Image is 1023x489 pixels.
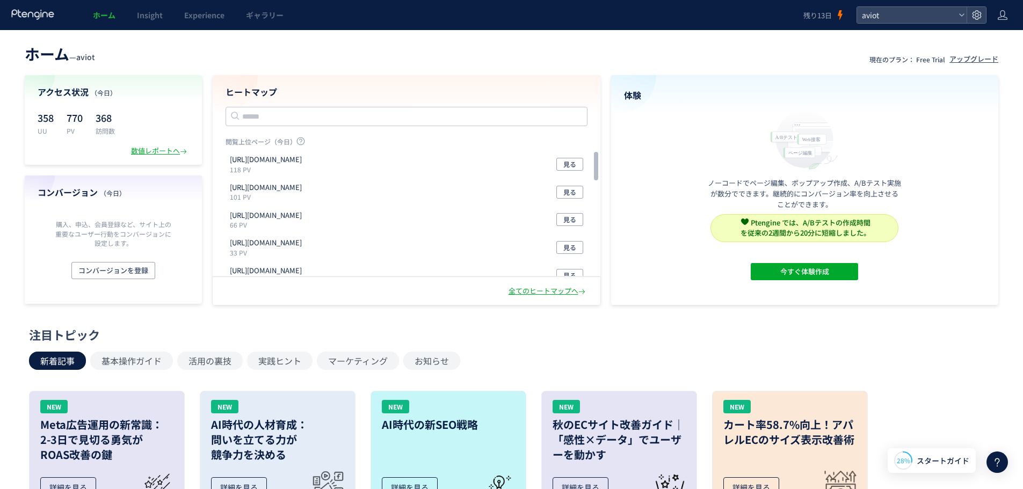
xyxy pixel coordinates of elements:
[230,192,306,201] p: 101 PV
[91,88,117,97] span: （今日）
[25,43,69,64] span: ホーム
[38,186,189,199] h4: コンバージョン
[765,108,844,171] img: home_experience_onbo_jp-C5-EgdA0.svg
[230,183,302,193] p: https://aviot.jp/audio
[177,352,243,370] button: 活用の裏技
[247,352,313,370] button: 実践ヒント
[67,109,83,126] p: 770
[137,10,163,20] span: Insight
[553,417,686,462] h3: 秋のECサイト改善ガイド｜「感性×データ」でユーザーを動かす
[29,326,989,343] div: 注目トピック
[949,54,998,64] div: アップグレード
[211,417,344,462] h3: AI時代の人材育成： 問いを立てる力が 競争力を決める
[563,186,576,199] span: 見る
[226,137,587,150] p: 閲覧上位ページ（今日）
[556,241,583,254] button: 見る
[869,55,945,64] p: 現在のプラン： Free Trial
[131,146,189,156] div: 数値レポートへ
[563,158,576,171] span: 見る
[96,109,115,126] p: 368
[96,126,115,135] p: 訪問数
[78,262,148,279] span: コンバージョンを登録
[859,7,954,23] span: aviot
[230,210,302,221] p: https://aviot.jp/product/te-v1r-100
[723,400,751,413] div: NEW
[556,213,583,226] button: 見る
[803,10,832,20] span: 残り13日
[38,126,54,135] p: UU
[708,178,901,210] p: ノーコードでページ編集、ポップアップ作成、A/Bテスト実施が数分でできます。継続的にコンバージョン率を向上させることができます。
[230,276,306,285] p: 28 PV
[76,52,95,62] span: aviot
[509,286,587,296] div: 全てのヒートマップへ
[184,10,224,20] span: Experience
[230,220,306,229] p: 66 PV
[917,455,969,466] span: スタートガイド
[317,352,399,370] button: マーケティング
[230,266,302,276] p: https://aviot.jp/product/te-q3-hk
[723,417,857,447] h3: カート率58.7%向上！アパレルECのサイズ表示改善術
[38,109,54,126] p: 358
[751,263,858,280] button: 今すぐ体験作成
[230,165,306,174] p: 118 PV
[382,400,409,413] div: NEW
[38,86,189,98] h4: アクセス状況
[40,417,173,462] h3: Meta広告運用の新常識： 2-3日で見切る勇気が ROAS改善の鍵
[741,217,870,238] span: Ptengine では、A/Bテストの作成時間 を従来の2週間から20分に短縮しました。
[563,213,576,226] span: 見る
[100,188,126,198] span: （今日）
[40,400,68,413] div: NEW
[563,269,576,282] span: 見る
[230,248,306,257] p: 33 PV
[71,262,155,279] button: コンバージョンを登録
[780,263,829,280] span: 今すぐ体験作成
[230,238,302,248] p: https://aviot.jp/collaboration
[897,456,910,465] span: 28%
[25,43,95,64] div: —
[230,155,302,165] p: https://aviot.jp/product
[67,126,83,135] p: PV
[226,86,587,98] h4: ヒートマップ
[382,417,515,432] h3: AI時代の新SEO戦略
[556,269,583,282] button: 見る
[211,400,238,413] div: NEW
[556,158,583,171] button: 見る
[624,89,986,101] h4: 体験
[93,10,115,20] span: ホーム
[563,241,576,254] span: 見る
[556,186,583,199] button: 見る
[246,10,284,20] span: ギャラリー
[53,220,174,247] p: 購入、申込、会員登録など、サイト上の重要なユーザー行動をコンバージョンに設定します。
[403,352,460,370] button: お知らせ
[29,352,86,370] button: 新着記事
[741,218,749,225] img: svg+xml,%3c
[553,400,580,413] div: NEW
[90,352,173,370] button: 基本操作ガイド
